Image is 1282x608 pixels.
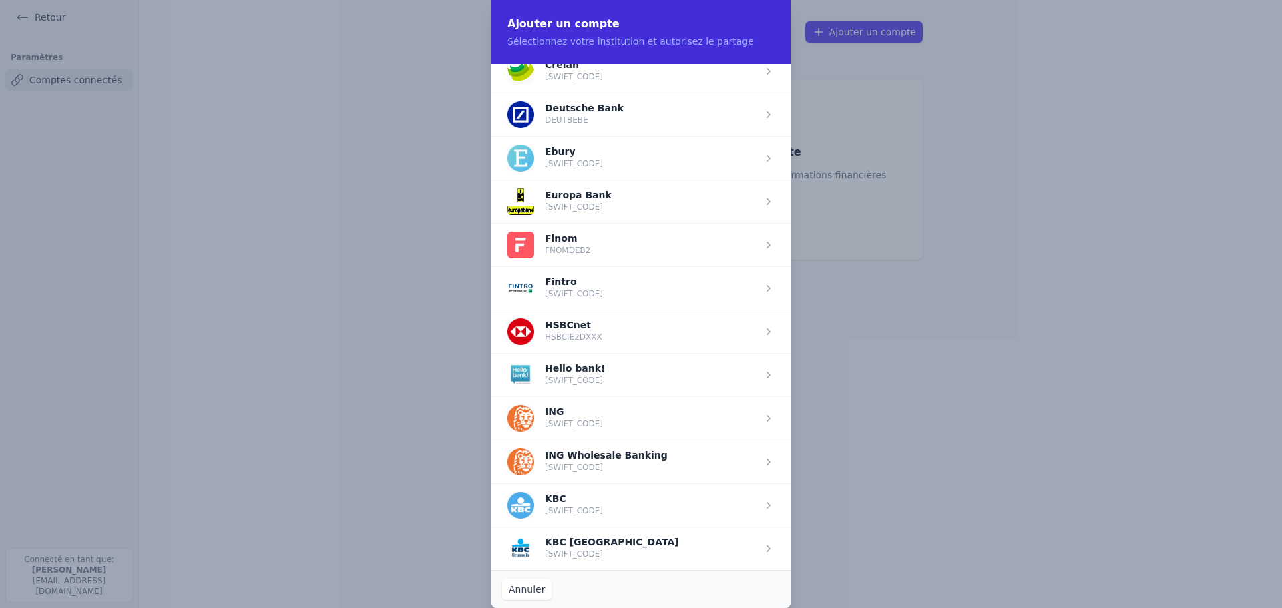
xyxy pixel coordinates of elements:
[507,101,624,128] button: Deutsche Bank DEUTBEBE
[507,188,612,215] button: Europa Bank [SWIFT_CODE]
[545,495,603,503] p: KBC
[507,145,603,172] button: Ebury [SWIFT_CODE]
[545,364,605,372] p: Hello bank!
[545,104,624,112] p: Deutsche Bank
[507,232,590,258] button: Finom FNOMDEB2
[507,58,603,85] button: Crelan [SWIFT_CODE]
[507,16,775,32] h2: Ajouter un compte
[545,321,602,329] p: HSBCnet
[507,448,668,475] button: ING Wholesale Banking [SWIFT_CODE]
[507,362,605,388] button: Hello bank! [SWIFT_CODE]
[502,579,552,600] button: Annuler
[507,492,603,519] button: KBC [SWIFT_CODE]
[507,275,603,302] button: Fintro [SWIFT_CODE]
[507,405,603,432] button: ING [SWIFT_CODE]
[545,191,612,199] p: Europa Bank
[545,147,603,156] p: Ebury
[545,278,603,286] p: Fintro
[545,408,603,416] p: ING
[545,234,590,242] p: Finom
[545,61,603,69] p: Crelan
[545,538,679,546] p: KBC [GEOGRAPHIC_DATA]
[507,318,602,345] button: HSBCnet HSBCIE2DXXX
[507,535,679,562] button: KBC [GEOGRAPHIC_DATA] [SWIFT_CODE]
[545,451,668,459] p: ING Wholesale Banking
[507,35,775,48] p: Sélectionnez votre institution et autorisez le partage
